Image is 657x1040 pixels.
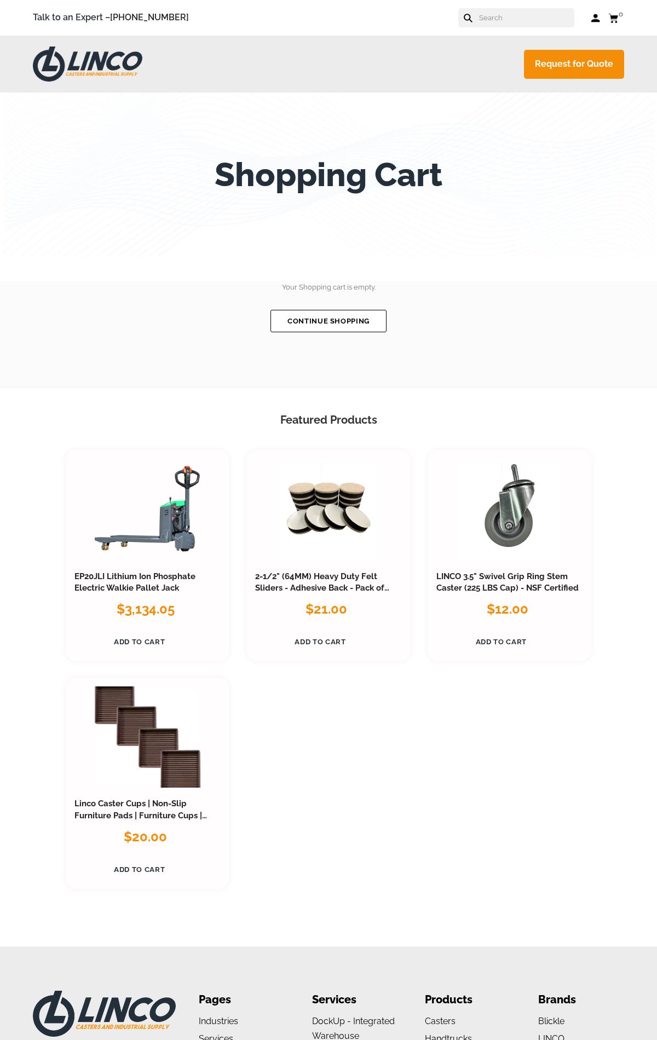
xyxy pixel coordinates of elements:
[255,631,385,652] a: Add to Cart
[425,991,511,1009] li: Products
[255,571,389,605] a: 2-1/2" (64MM) Heavy Duty Felt Sliders - Adhesive Back - Pack of 16pcs
[436,631,566,652] a: Add to Cart
[114,638,165,646] span: Add to Cart
[114,865,165,874] span: Add to Cart
[117,601,175,617] span: $3,134.05
[270,310,387,332] a: Continue Shopping
[33,991,176,1037] img: LINCO CASTERS & INDUSTRIAL SUPPLY
[215,155,442,194] h1: Shopping Cart
[66,412,591,428] h2: Featured Products
[295,638,345,646] span: Add to Cart
[74,631,204,652] a: Add to Cart
[312,991,398,1009] li: Services
[74,859,204,880] a: Add to Cart
[74,799,217,868] a: Linco Caster Cups | Non-Slip Furniture Pads | Furniture Cups | Furniture Protector | Floor Protec...
[591,13,600,24] a: Log in
[425,1016,456,1026] a: Casters
[436,571,579,593] a: LINCO 3.5" Swivel Grip Ring Stem Caster (225 LBS Cap) - NSF Certified
[476,638,527,646] span: Add to Cart
[33,47,142,82] img: LINCO CASTERS & INDUSTRIAL SUPPLY
[608,11,624,25] a: 0
[199,1016,238,1026] a: Industries
[33,10,189,25] span: Talk to an Expert –
[110,12,189,22] a: [PHONE_NUMBER]
[538,1016,564,1026] a: Blickle
[124,829,167,845] span: $20.00
[524,50,624,79] a: Request for Quote
[306,601,347,617] span: $21.00
[74,571,195,593] a: EP20JLI Lithium Ion Phosphate Electric Walkie Pallet Jack
[487,601,528,617] span: $12.00
[619,10,623,18] span: 0
[538,991,624,1009] li: Brands
[478,8,574,27] input: Search
[33,281,624,293] p: Your Shopping cart is empty.
[199,991,285,1009] li: Pages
